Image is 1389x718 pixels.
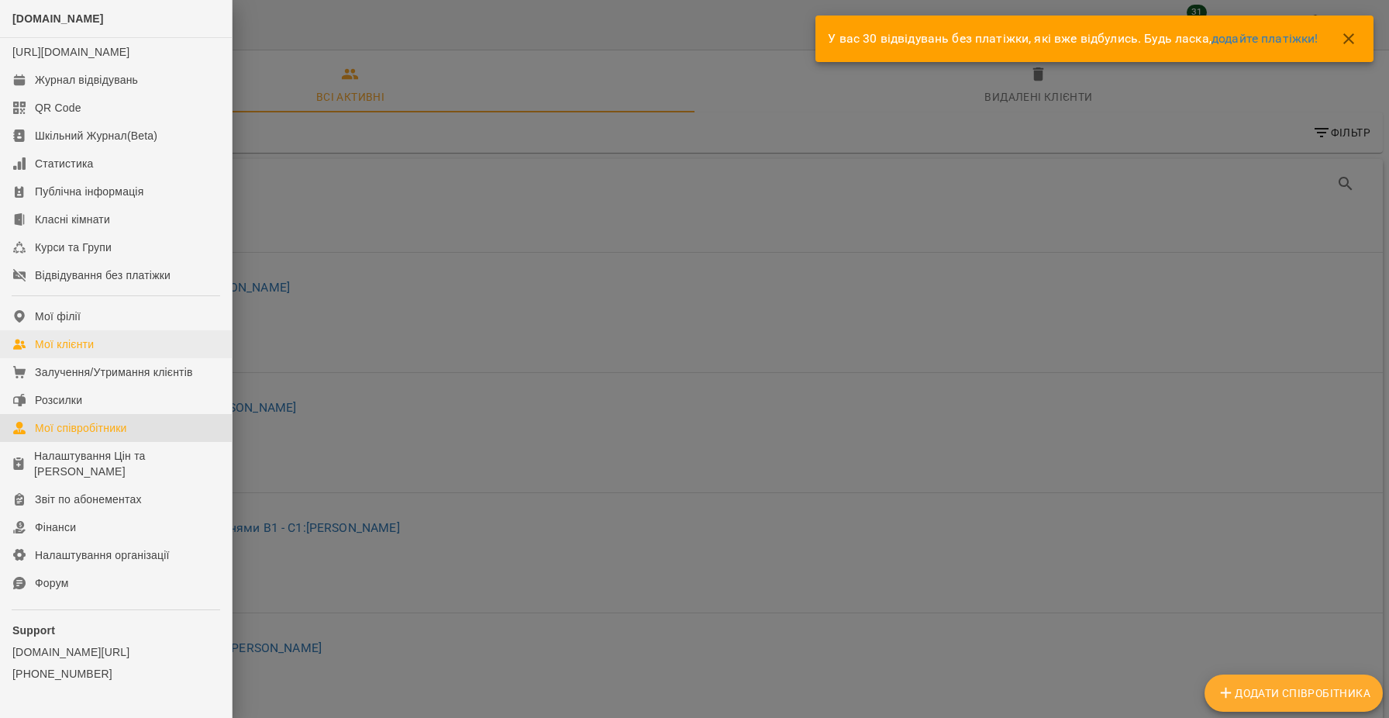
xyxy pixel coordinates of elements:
[35,309,81,324] div: Мої філії
[35,212,110,227] div: Класні кімнати
[35,337,94,352] div: Мої клієнти
[35,100,81,116] div: QR Code
[35,492,142,507] div: Звіт по абонементах
[35,184,143,199] div: Публічна інформація
[35,420,127,436] div: Мої співробітники
[35,268,171,283] div: Відвідування без платіжки
[35,392,82,408] div: Розсилки
[35,364,193,380] div: Залучення/Утримання клієнтів
[12,12,104,25] span: [DOMAIN_NAME]
[12,623,219,638] p: Support
[1211,31,1318,46] a: додайте платіжки!
[1217,684,1370,702] span: Додати співробітника
[35,156,94,171] div: Статистика
[35,575,69,591] div: Форум
[35,547,170,563] div: Налаштування організації
[35,128,157,143] div: Шкільний Журнал(Beta)
[35,72,138,88] div: Журнал відвідувань
[1205,675,1383,712] button: Додати співробітника
[12,46,129,58] a: [URL][DOMAIN_NAME]
[828,29,1318,48] p: У вас 30 відвідувань без платіжки, які вже відбулись. Будь ласка,
[34,448,219,479] div: Налаштування Цін та [PERSON_NAME]
[35,240,112,255] div: Курси та Групи
[12,666,219,682] a: [PHONE_NUMBER]
[12,644,219,660] a: [DOMAIN_NAME][URL]
[35,520,76,535] div: Фінанси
